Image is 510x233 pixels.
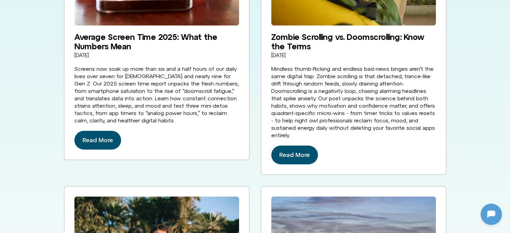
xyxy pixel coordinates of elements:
svg: Restart Conversation Button [106,3,117,14]
svg: Close Chatbot Button [117,3,128,14]
time: [DATE] [271,52,286,58]
iframe: Botpress [480,203,502,225]
img: N5FCcHC.png [2,127,11,136]
img: N5FCcHC.png [54,29,80,56]
div: Mindless thumb-flicking and endless bad-news binges aren’t the same digital trap. Zombie scrollin... [271,65,436,139]
h2: [DOMAIN_NAME] [20,4,103,13]
a: Read more about Average Screen Time 2025: What the Numbers Mean [74,131,121,150]
time: [DATE] [74,52,89,58]
a: Zombie Scrolling vs. Doomscrolling: Know the Terms [271,32,424,51]
a: [DATE] [74,53,89,58]
a: Average Screen Time 2025: What the Numbers Mean [74,32,217,51]
img: N5FCcHC.png [2,171,11,180]
a: [DATE] [271,53,286,58]
textarea: Message Input [11,174,104,181]
p: Hey — I’m Offline, your digital balance coach. Ready when you are. [19,118,120,134]
h1: [DOMAIN_NAME] [42,63,93,72]
svg: Voice Input Button [115,172,125,183]
p: Imagine the next time you grab your phone [DATE]. What’s going on around you, and what’s the firs... [19,145,120,177]
span: Read More [279,150,310,160]
span: Read More [82,135,113,145]
a: Read more about Zombie Scrolling vs. Doomscrolling: Know the Terms [271,145,318,164]
p: [DATE] [58,101,76,109]
div: Screens now soak up more than six and a half hours of our daily lives over seven for [DEMOGRAPHIC... [74,65,239,124]
img: N5FCcHC.png [6,3,17,14]
button: Expand Header Button [2,2,132,16]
